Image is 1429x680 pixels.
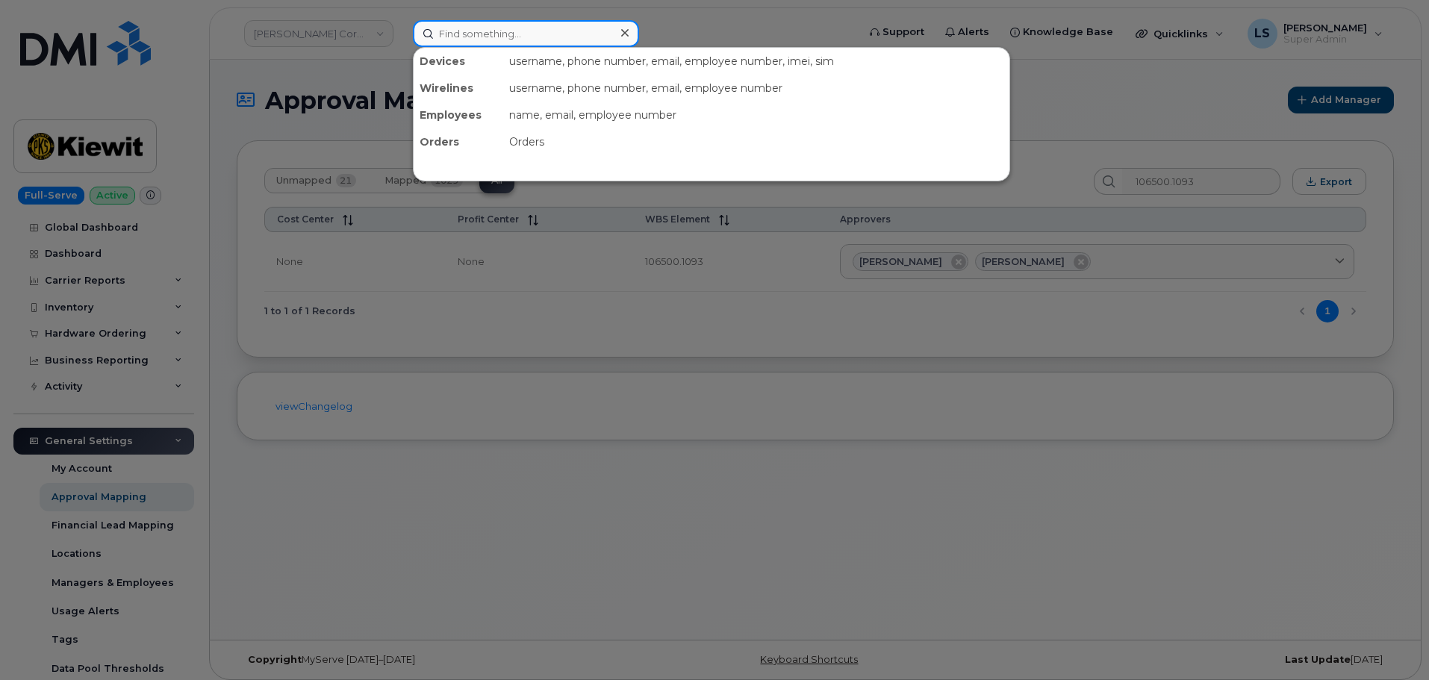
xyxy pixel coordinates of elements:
[414,75,503,102] div: Wirelines
[1364,615,1418,669] iframe: Messenger Launcher
[414,48,503,75] div: Devices
[503,75,1009,102] div: username, phone number, email, employee number
[503,128,1009,155] div: Orders
[414,128,503,155] div: Orders
[503,102,1009,128] div: name, email, employee number
[503,48,1009,75] div: username, phone number, email, employee number, imei, sim
[414,102,503,128] div: Employees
